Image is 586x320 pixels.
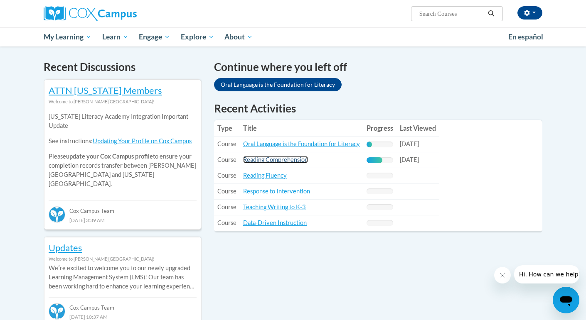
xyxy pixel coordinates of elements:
[44,6,137,21] img: Cox Campus
[243,172,287,179] a: Reading Fluency
[44,6,202,21] a: Cox Campus
[49,112,197,130] p: [US_STATE] Literacy Academy Integration Important Update
[139,32,170,42] span: Engage
[38,27,97,46] a: My Learning
[363,120,396,137] th: Progress
[217,219,236,226] span: Course
[219,27,259,46] a: About
[396,120,439,137] th: Last Viewed
[49,297,197,312] div: Cox Campus Team
[243,188,310,195] a: Response to Intervention
[217,140,236,147] span: Course
[214,59,542,75] h4: Continue where you left off
[93,137,192,144] a: Updating Your Profile on Cox Campus
[49,242,82,253] a: Updates
[49,106,197,195] div: Please to ensure your completion records transfer between [PERSON_NAME][GEOGRAPHIC_DATA] and [US_...
[517,6,542,20] button: Account Settings
[49,254,197,264] div: Welcome to [PERSON_NAME][GEOGRAPHIC_DATA]!
[49,137,197,146] p: See instructions:
[367,157,382,163] div: Progress, %
[214,120,240,137] th: Type
[419,9,485,19] input: Search Courses
[214,101,542,116] h1: Recent Activities
[400,156,419,163] span: [DATE]
[49,200,197,215] div: Cox Campus Team
[508,32,543,41] span: En español
[49,97,197,106] div: Welcome to [PERSON_NAME][GEOGRAPHIC_DATA]!
[243,140,360,147] a: Oral Language is the Foundation for Literacy
[240,120,363,137] th: Title
[217,203,236,210] span: Course
[243,219,307,226] a: Data-Driven Instruction
[217,172,236,179] span: Course
[217,156,236,163] span: Course
[49,303,65,320] img: Cox Campus Team
[217,188,236,195] span: Course
[5,6,67,12] span: Hi. How can we help?
[49,85,162,96] a: ATTN [US_STATE] Members
[97,27,134,46] a: Learn
[49,206,65,223] img: Cox Campus Team
[49,264,197,291] p: Weʹre excited to welcome you to our newly upgraded Learning Management System (LMS)! Our team has...
[243,156,308,163] a: Reading Comprehension
[494,267,511,283] iframe: Close message
[181,32,214,42] span: Explore
[514,265,579,283] iframe: Message from company
[224,32,253,42] span: About
[367,142,372,147] div: Progress, %
[243,203,306,210] a: Teaching Writing to K-3
[553,287,579,313] iframe: Button to launch messaging window
[102,32,128,42] span: Learn
[31,27,555,46] div: Main menu
[175,27,219,46] a: Explore
[503,28,549,46] a: En español
[400,140,419,147] span: [DATE]
[214,78,342,91] a: Oral Language is the Foundation for Literacy
[44,59,202,75] h4: Recent Discussions
[485,9,497,19] button: Search
[44,32,91,42] span: My Learning
[49,215,197,225] div: [DATE] 3:39 AM
[133,27,175,46] a: Engage
[66,153,153,160] b: update your Cox Campus profile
